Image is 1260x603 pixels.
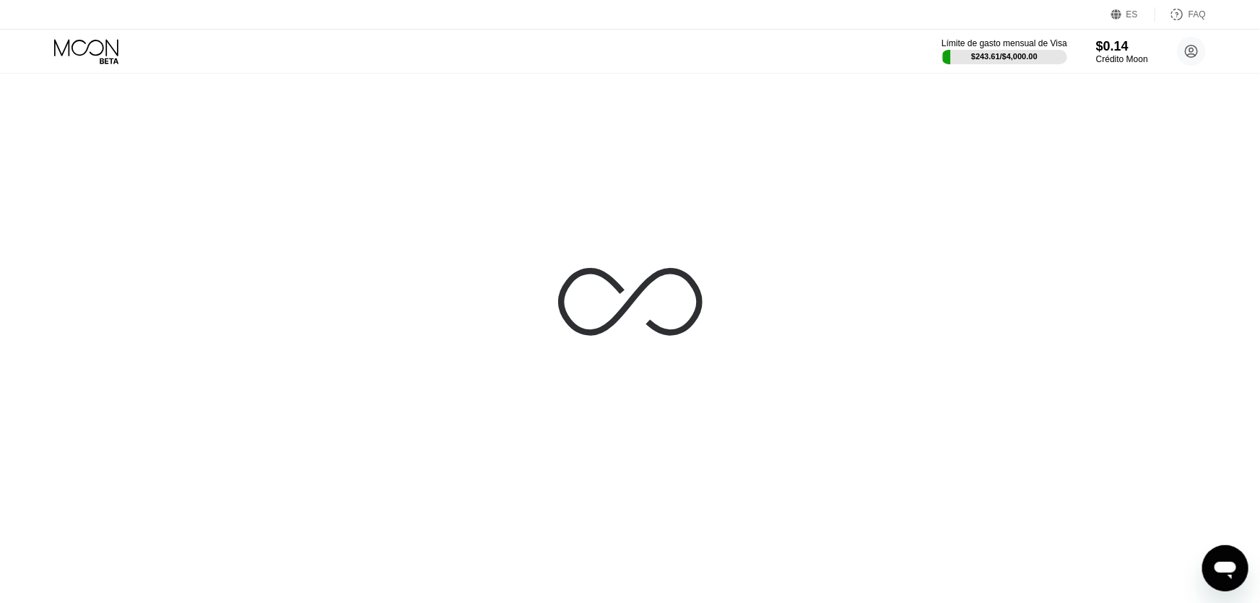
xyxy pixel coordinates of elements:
div: FAQ [1189,9,1206,19]
div: $0.14 [1096,39,1148,54]
div: Límite de gasto mensual de Visa [942,38,1067,48]
div: ES [1126,9,1138,19]
iframe: Botón para iniciar la ventana de mensajería [1202,545,1248,591]
div: $0.14Crédito Moon [1096,39,1148,64]
div: FAQ [1155,7,1206,22]
div: Límite de gasto mensual de Visa$243.61/$4,000.00 [942,38,1067,64]
div: ES [1111,7,1155,22]
div: Crédito Moon [1096,54,1148,64]
div: $243.61 / $4,000.00 [971,52,1038,61]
